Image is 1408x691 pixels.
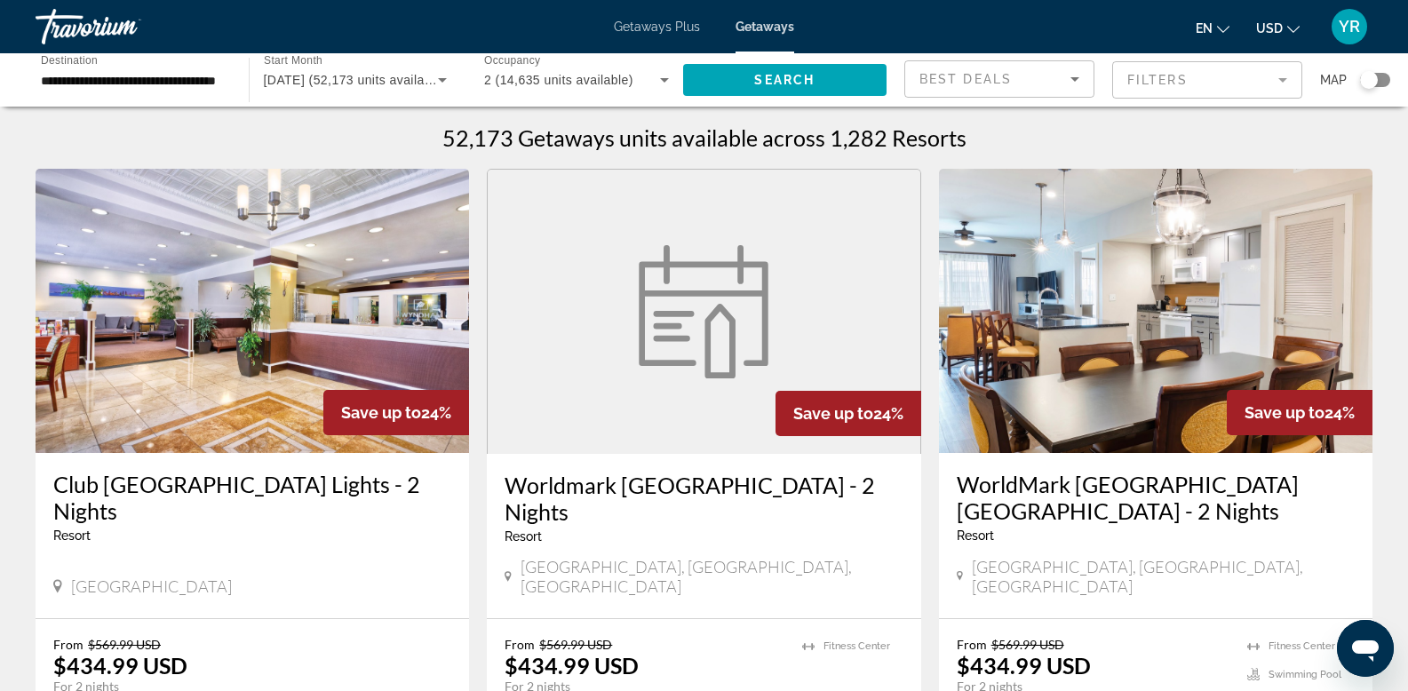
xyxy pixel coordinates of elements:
[991,637,1064,652] span: $569.99 USD
[505,529,542,544] span: Resort
[53,652,187,679] p: $434.99 USD
[614,20,700,34] a: Getaways Plus
[71,576,232,596] span: [GEOGRAPHIC_DATA]
[505,472,903,525] a: Worldmark [GEOGRAPHIC_DATA] - 2 Nights
[972,557,1355,596] span: [GEOGRAPHIC_DATA], [GEOGRAPHIC_DATA], [GEOGRAPHIC_DATA]
[957,528,994,543] span: Resort
[1245,403,1324,422] span: Save up to
[683,64,887,96] button: Search
[919,72,1012,86] span: Best Deals
[939,169,1372,453] img: 5945I01X.jpg
[484,73,633,87] span: 2 (14,635 units available)
[1196,15,1229,41] button: Change language
[754,73,815,87] span: Search
[36,169,469,453] img: 8562O01X.jpg
[1256,21,1283,36] span: USD
[505,652,639,679] p: $434.99 USD
[776,391,921,436] div: 24%
[1256,15,1300,41] button: Change currency
[53,528,91,543] span: Resort
[53,637,84,652] span: From
[264,73,447,87] span: [DATE] (52,173 units available)
[36,4,213,50] a: Travorium
[1337,620,1394,677] iframe: Botón para iniciar la ventana de mensajería
[505,637,535,652] span: From
[1112,60,1302,99] button: Filter
[1227,390,1372,435] div: 24%
[1320,68,1347,92] span: Map
[53,471,451,524] a: Club [GEOGRAPHIC_DATA] Lights - 2 Nights
[442,124,967,151] h1: 52,173 Getaways units available across 1,282 Resorts
[793,404,873,423] span: Save up to
[264,55,322,67] span: Start Month
[1269,669,1341,680] span: Swimming Pool
[41,54,98,66] span: Destination
[1196,21,1213,36] span: en
[957,637,987,652] span: From
[1269,640,1335,652] span: Fitness Center
[341,403,421,422] span: Save up to
[628,245,779,378] img: week.svg
[88,637,161,652] span: $569.99 USD
[736,20,794,34] a: Getaways
[957,652,1091,679] p: $434.99 USD
[521,557,903,596] span: [GEOGRAPHIC_DATA], [GEOGRAPHIC_DATA], [GEOGRAPHIC_DATA]
[323,390,469,435] div: 24%
[919,68,1079,90] mat-select: Sort by
[957,471,1355,524] a: WorldMark [GEOGRAPHIC_DATA] [GEOGRAPHIC_DATA] - 2 Nights
[539,637,612,652] span: $569.99 USD
[1339,18,1360,36] span: YR
[484,55,540,67] span: Occupancy
[1326,8,1372,45] button: User Menu
[823,640,890,652] span: Fitness Center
